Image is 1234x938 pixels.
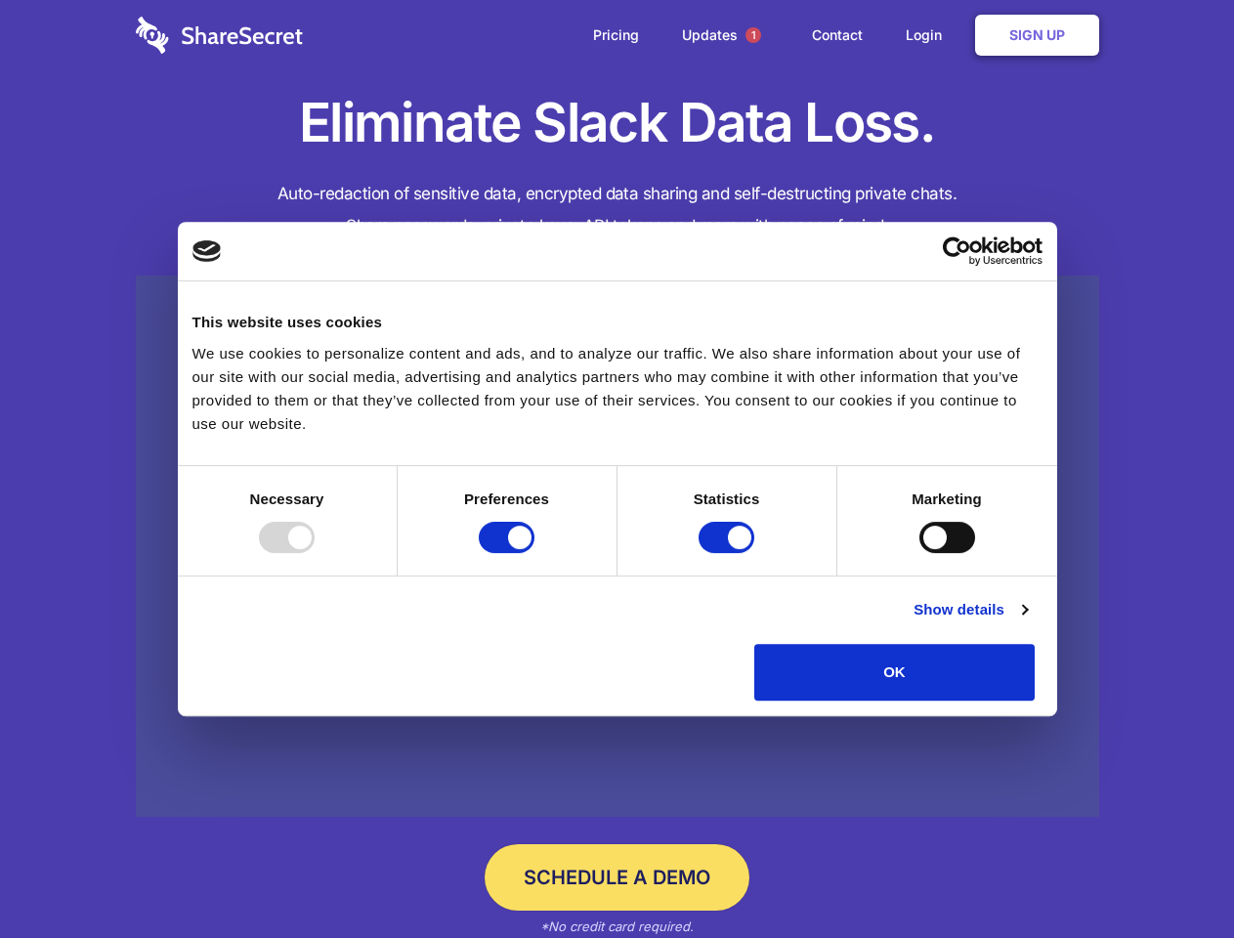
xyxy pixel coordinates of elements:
strong: Statistics [694,490,760,507]
a: Usercentrics Cookiebot - opens in a new window [872,236,1043,266]
img: logo [192,240,222,262]
h4: Auto-redaction of sensitive data, encrypted data sharing and self-destructing private chats. Shar... [136,178,1099,242]
a: Wistia video thumbnail [136,276,1099,818]
img: logo-wordmark-white-trans-d4663122ce5f474addd5e946df7df03e33cb6a1c49d2221995e7729f52c070b2.svg [136,17,303,54]
span: 1 [745,27,761,43]
a: Show details [914,598,1027,621]
a: Pricing [574,5,659,65]
h1: Eliminate Slack Data Loss. [136,88,1099,158]
a: Sign Up [975,15,1099,56]
a: Schedule a Demo [485,844,749,911]
em: *No credit card required. [540,918,694,934]
strong: Preferences [464,490,549,507]
button: OK [754,644,1035,701]
div: This website uses cookies [192,311,1043,334]
strong: Marketing [912,490,982,507]
a: Login [886,5,971,65]
a: Contact [792,5,882,65]
strong: Necessary [250,490,324,507]
div: We use cookies to personalize content and ads, and to analyze our traffic. We also share informat... [192,342,1043,436]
